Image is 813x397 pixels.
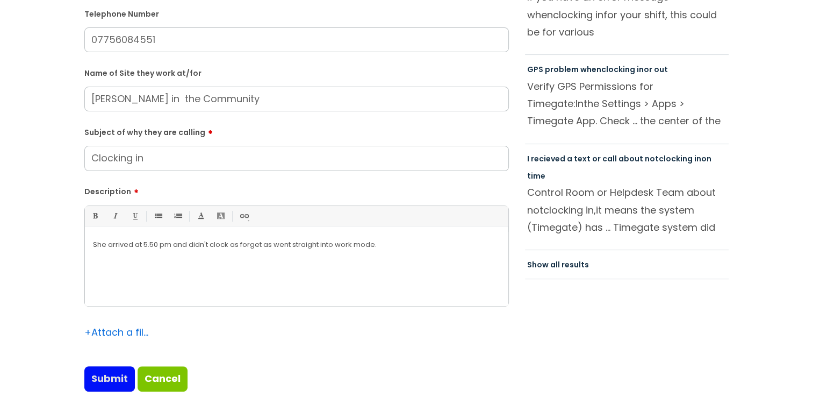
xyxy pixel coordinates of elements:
a: Font Color [194,209,207,223]
a: Link [237,209,250,223]
span: clocking [543,203,583,217]
a: 1. Ordered List (Ctrl-Shift-8) [171,209,184,223]
span: in [694,153,701,164]
a: GPS problem whenclocking inor out [527,64,668,75]
label: Telephone Number [84,8,509,19]
span: in [595,8,603,22]
p: Verify GPS Permissions for Timegate: the Settings > Apps > Timegate App. Check ... the center of ... [527,78,727,130]
input: Submit [84,366,135,391]
span: in, [586,203,596,217]
label: Subject of why they are calling [84,124,509,137]
a: Bold (Ctrl-B) [88,209,102,223]
a: I recieved a text or call about notclocking inon time [527,153,711,181]
div: Attach a file [84,324,149,341]
a: • Unordered List (Ctrl-Shift-7) [151,209,164,223]
span: clocking [553,8,593,22]
label: Name of Site they work at/for [84,67,509,78]
a: Show all results [527,259,589,270]
span: In [575,97,584,110]
span: clocking [659,153,693,164]
a: Cancel [138,366,188,391]
p: Control Room or Helpdesk Team about not it means the system (Timegate) has ... Timegate system di... [527,184,727,236]
p: She arrived at 5.50 pm and didn't clock as forget as went straight into work mode. [93,240,500,250]
span: in [637,64,644,75]
span: clocking [601,64,635,75]
label: Description [84,183,509,196]
a: Back Color [214,209,227,223]
a: Italic (Ctrl-I) [108,209,121,223]
a: Underline(Ctrl-U) [128,209,141,223]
